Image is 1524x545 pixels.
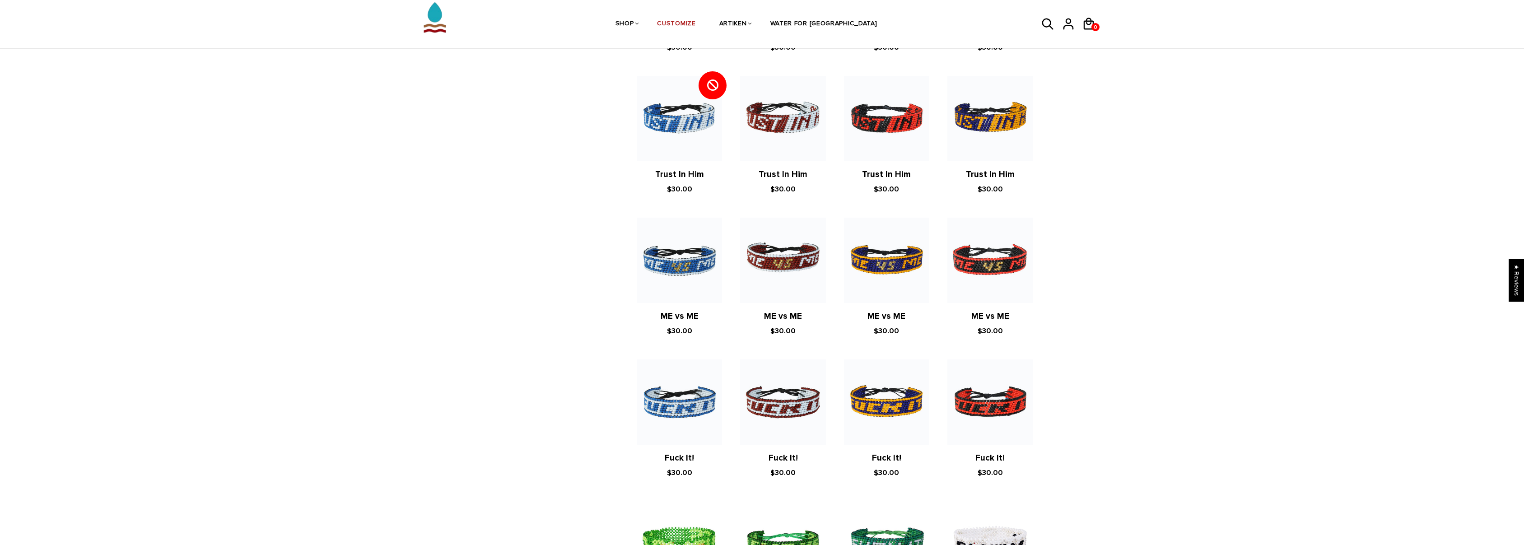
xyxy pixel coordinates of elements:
a: Trust In Him [862,169,911,180]
span: $30.00 [667,43,692,52]
span: $30.00 [978,43,1003,52]
span: $30.00 [770,185,796,194]
a: Fuck It! [975,453,1005,463]
span: $30.00 [770,326,796,335]
a: ME vs ME [764,311,802,321]
a: ME vs ME [661,311,699,321]
a: Fuck It! [872,453,901,463]
span: $30.00 [667,468,692,477]
span: $30.00 [874,468,899,477]
span: 0 [1091,22,1100,33]
span: $30.00 [667,185,692,194]
a: 0 [1091,23,1100,31]
span: $30.00 [770,468,796,477]
a: Fuck It! [769,453,798,463]
span: $30.00 [770,43,796,52]
a: ME vs ME [971,311,1009,321]
a: Trust In Him [655,169,704,180]
a: SHOP [615,0,634,48]
span: $30.00 [978,468,1003,477]
a: ARTIKEN [719,0,747,48]
a: Fuck It! [665,453,694,463]
span: $30.00 [874,43,899,52]
a: Trust In Him [759,169,807,180]
a: WATER FOR [GEOGRAPHIC_DATA] [770,0,877,48]
span: $30.00 [874,185,899,194]
span: $30.00 [978,185,1003,194]
span: $30.00 [978,326,1003,335]
a: ME vs ME [867,311,905,321]
div: Click to open Judge.me floating reviews tab [1509,259,1524,302]
span: $30.00 [667,326,692,335]
a: Trust In Him [966,169,1015,180]
a: CUSTOMIZE [657,0,695,48]
span: $30.00 [874,326,899,335]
